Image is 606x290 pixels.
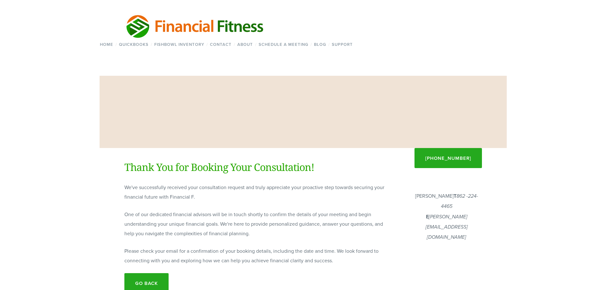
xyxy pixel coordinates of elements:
[124,104,482,120] h1: Thank you - Calendly
[235,40,255,49] a: About
[124,182,387,202] p: We've successfully received your consultation request and truly appreciate your proactive step to...
[115,41,117,47] span: /
[414,148,482,168] a: [PHONE_NUMBER]
[411,191,482,243] p: [PERSON_NAME]
[98,40,115,49] a: Home
[151,41,152,47] span: /
[257,40,310,49] a: Schedule a Meeting
[117,40,151,49] a: QuickBooks
[441,193,478,209] em: 862 -224-4465
[426,214,468,241] em: [PERSON_NAME][EMAIL_ADDRESS][DOMAIN_NAME]
[124,246,387,265] p: Please check your email for a confirmation of your booking details, including the date and time. ...
[234,41,235,47] span: /
[152,40,206,49] a: Fishbowl Inventory
[124,159,387,175] h1: Thank You for Booking Your Consultation!
[255,41,257,47] span: /
[330,40,355,49] a: Support
[312,40,328,49] a: Blog
[124,209,387,238] p: One of our dedicated financial advisors will be in touch shortly to confirm the details of your m...
[454,192,456,200] strong: T
[124,12,265,40] img: Financial Fitness Consulting
[426,213,429,220] strong: E
[208,40,234,49] a: Contact
[328,41,330,47] span: /
[310,41,312,47] span: /
[206,41,208,47] span: /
